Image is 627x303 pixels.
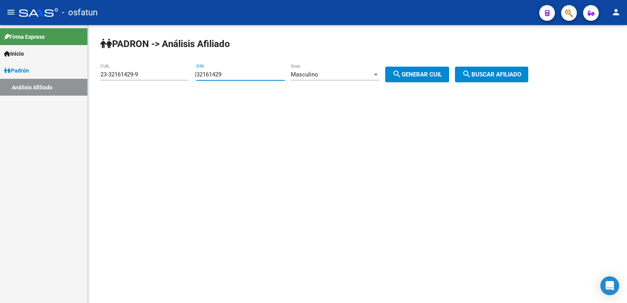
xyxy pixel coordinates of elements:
span: Masculino [291,71,318,78]
span: - osfatun [62,4,98,21]
button: Generar CUIL [385,67,449,82]
span: Inicio [4,49,24,58]
span: Padrón [4,66,29,75]
mat-icon: search [392,69,402,79]
span: Buscar afiliado [462,71,521,78]
mat-icon: person [611,7,621,17]
span: Firma Express [4,33,45,41]
button: Buscar afiliado [455,67,528,82]
mat-icon: menu [6,7,16,17]
strong: PADRON -> Análisis Afiliado [100,38,230,49]
div: Open Intercom Messenger [600,276,619,295]
mat-icon: search [462,69,471,79]
span: Generar CUIL [392,71,442,78]
div: | [195,71,455,78]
